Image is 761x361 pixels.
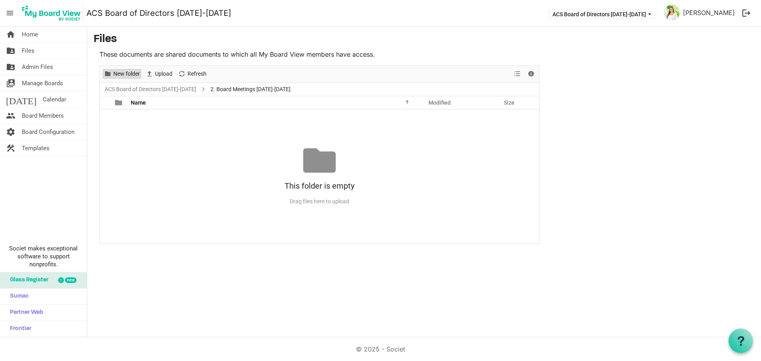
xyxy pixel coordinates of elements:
[144,69,174,79] button: Upload
[526,69,537,79] button: Details
[6,124,15,140] span: settings
[664,5,680,21] img: P1o51ie7xrVY5UL7ARWEW2r7gNC2P9H9vlLPs2zch7fLSXidsvLolGPwwA3uyx8AkiPPL2cfIerVbTx3yTZ2nQ_thumb.png
[6,140,15,156] span: construction
[99,50,539,59] p: These documents are shared documents to which all My Board View members have access.
[100,195,539,208] div: Drag files here to upload
[143,66,175,82] div: Upload
[103,84,198,94] a: ACS Board of Directors [DATE]-[DATE]
[428,99,451,106] span: Modified
[6,27,15,42] span: home
[22,27,38,42] span: Home
[131,99,146,106] span: Name
[100,177,539,195] div: This folder is empty
[22,43,34,59] span: Files
[22,140,50,156] span: Templates
[4,244,83,268] span: Societ makes exceptional software to support nonprofits.
[680,5,738,21] a: [PERSON_NAME]
[65,277,76,283] div: new
[6,108,15,124] span: people
[6,288,29,304] span: Sumac
[101,66,143,82] div: New folder
[504,99,514,106] span: Size
[547,8,656,19] button: ACS Board of Directors 2024-2025 dropdownbutton
[113,69,141,79] span: New folder
[6,272,48,288] span: Glass Register
[22,59,53,75] span: Admin Files
[94,33,755,46] h3: Files
[6,305,43,321] span: Partner Web
[6,59,15,75] span: folder_shared
[511,66,524,82] div: View
[512,69,522,79] button: View dropdownbutton
[356,345,405,353] a: © 2025 - Societ
[19,3,86,23] a: My Board View Logo
[43,92,66,107] span: Calendar
[6,75,15,91] span: switch_account
[6,321,31,337] span: Frontier
[86,5,231,21] a: ACS Board of Directors [DATE]-[DATE]
[22,75,63,91] span: Manage Boards
[103,69,141,79] button: New folder
[154,69,173,79] span: Upload
[187,69,207,79] span: Refresh
[209,84,292,94] span: 2. Board Meetings [DATE]-[DATE]
[175,66,209,82] div: Refresh
[2,6,17,21] span: menu
[6,43,15,59] span: folder_shared
[22,124,75,140] span: Board Configuration
[738,5,755,21] button: logout
[524,66,538,82] div: Details
[19,3,83,23] img: My Board View Logo
[177,69,208,79] button: Refresh
[6,92,36,107] span: [DATE]
[22,108,64,124] span: Board Members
